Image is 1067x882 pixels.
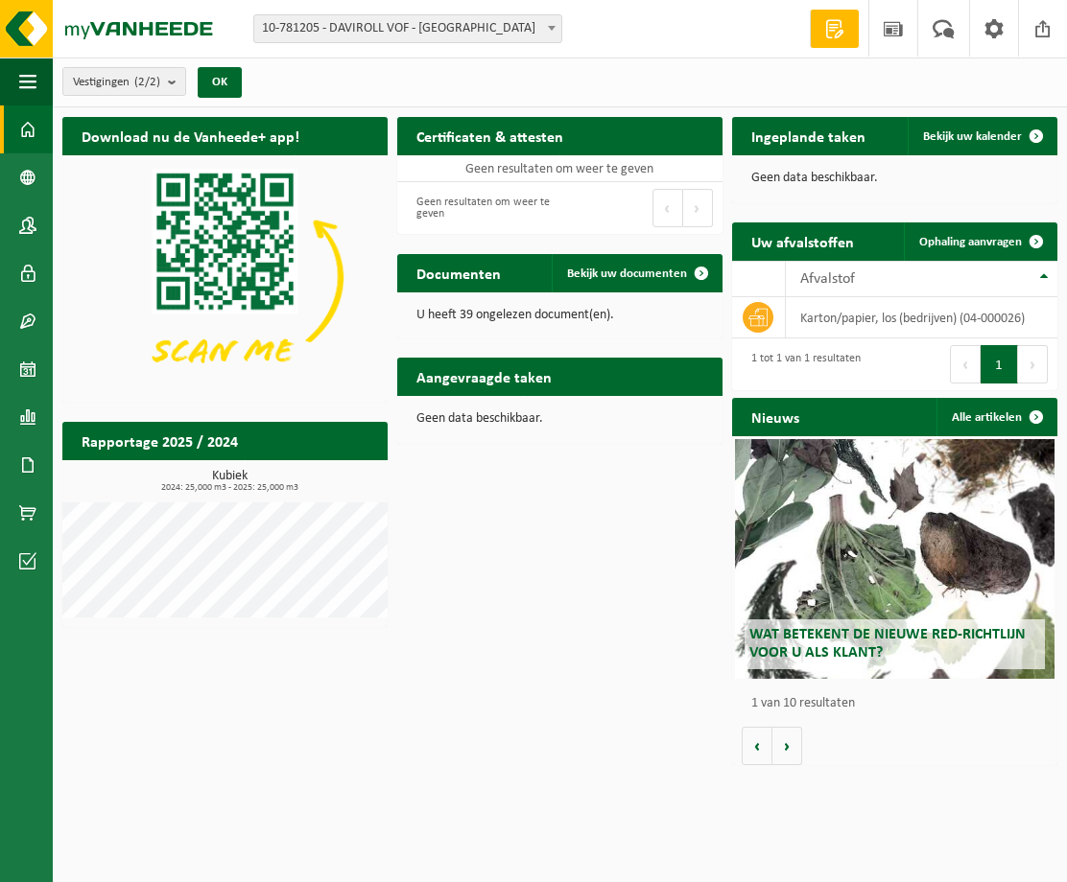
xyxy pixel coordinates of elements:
button: Next [683,189,713,227]
span: Vestigingen [73,68,160,97]
span: Afvalstof [800,271,855,287]
h2: Nieuws [732,398,818,435]
h3: Kubiek [72,470,388,493]
a: Bekijk rapportage [245,459,386,498]
h2: Documenten [397,254,520,291]
button: Previous [652,189,683,227]
h2: Certificaten & attesten [397,117,582,154]
div: Geen resultaten om weer te geven [407,187,551,229]
button: Next [1018,345,1048,383]
span: 2024: 25,000 m3 - 2025: 25,000 m3 [72,483,388,493]
button: Vorige [742,727,772,765]
a: Wat betekent de nieuwe RED-richtlijn voor u als klant? [735,439,1054,679]
td: Geen resultaten om weer te geven [397,155,723,182]
h2: Rapportage 2025 / 2024 [62,422,257,459]
h2: Uw afvalstoffen [732,222,873,260]
h2: Aangevraagde taken [397,358,571,395]
p: 1 van 10 resultaten [751,697,1048,710]
a: Bekijk uw documenten [552,254,721,292]
span: 10-781205 - DAVIROLL VOF - DILBEEK [254,15,561,42]
span: Bekijk uw documenten [567,267,687,280]
p: U heeft 39 ongelezen document(en). [416,309,703,322]
span: Bekijk uw kalender [923,130,1022,143]
a: Bekijk uw kalender [908,117,1055,155]
button: Volgende [772,727,802,765]
p: Geen data beschikbaar. [751,172,1038,185]
span: Wat betekent de nieuwe RED-richtlijn voor u als klant? [749,627,1026,661]
button: Vestigingen(2/2) [62,67,186,96]
h2: Download nu de Vanheede+ app! [62,117,319,154]
button: 1 [981,345,1018,383]
h2: Ingeplande taken [732,117,885,154]
button: Previous [950,345,981,383]
td: karton/papier, los (bedrijven) (04-000026) [786,297,1057,338]
span: Ophaling aanvragen [919,236,1022,248]
button: OK [198,67,242,98]
a: Ophaling aanvragen [904,222,1055,261]
a: Alle artikelen [937,398,1055,436]
span: 10-781205 - DAVIROLL VOF - DILBEEK [253,14,562,43]
img: Download de VHEPlus App [62,155,388,399]
p: Geen data beschikbaar. [416,412,703,426]
div: 1 tot 1 van 1 resultaten [742,343,861,385]
count: (2/2) [134,76,160,88]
